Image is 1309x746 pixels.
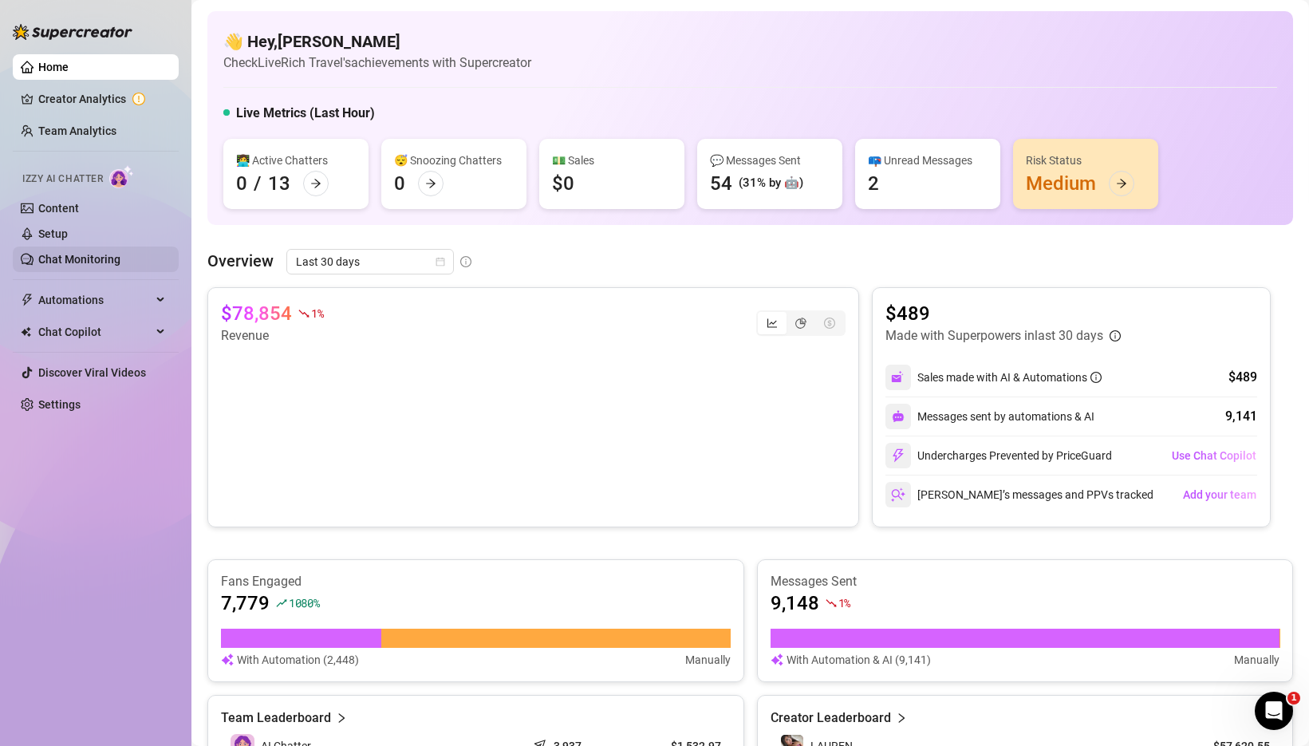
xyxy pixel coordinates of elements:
[1026,152,1145,169] div: Risk Status
[21,294,34,306] span: thunderbolt
[268,171,290,196] div: 13
[38,398,81,411] a: Settings
[236,104,375,123] h5: Live Metrics (Last Hour)
[838,595,850,610] span: 1 %
[1183,488,1256,501] span: Add your team
[221,651,234,669] img: svg%3e
[394,171,405,196] div: 0
[38,319,152,345] span: Chat Copilot
[425,178,436,189] span: arrow-right
[1090,372,1102,383] span: info-circle
[276,598,287,609] span: rise
[771,709,891,728] article: Creator Leaderboard
[710,171,732,196] div: 54
[756,310,846,336] div: segmented control
[1234,651,1279,669] article: Manually
[336,709,347,728] span: right
[236,171,247,196] div: 0
[207,249,274,273] article: Overview
[1110,330,1121,341] span: info-circle
[1116,178,1127,189] span: arrow-right
[38,253,120,266] a: Chat Monitoring
[896,709,907,728] span: right
[311,306,323,321] span: 1 %
[917,369,1102,386] div: Sales made with AI & Automations
[298,308,310,319] span: fall
[436,257,445,266] span: calendar
[552,152,672,169] div: 💵 Sales
[38,227,68,240] a: Setup
[891,370,905,385] img: svg%3e
[221,573,731,590] article: Fans Engaged
[771,590,819,616] article: 9,148
[1171,443,1257,468] button: Use Chat Copilot
[109,165,134,188] img: AI Chatter
[310,178,321,189] span: arrow-right
[868,152,988,169] div: 📪 Unread Messages
[237,651,359,669] article: With Automation (2,448)
[13,24,132,40] img: logo-BBDzfeDw.svg
[771,573,1280,590] article: Messages Sent
[38,202,79,215] a: Content
[460,256,471,267] span: info-circle
[891,487,905,502] img: svg%3e
[885,326,1103,345] article: Made with Superpowers in last 30 days
[236,152,356,169] div: 👩‍💻 Active Chatters
[221,709,331,728] article: Team Leaderboard
[868,171,879,196] div: 2
[221,326,323,345] article: Revenue
[21,326,31,337] img: Chat Copilot
[296,250,444,274] span: Last 30 days
[1172,449,1256,462] span: Use Chat Copilot
[685,651,731,669] article: Manually
[38,287,152,313] span: Automations
[394,152,514,169] div: 😴 Snoozing Chatters
[1228,368,1257,387] div: $489
[1225,407,1257,426] div: 9,141
[771,651,783,669] img: svg%3e
[885,301,1121,326] article: $489
[221,590,270,616] article: 7,779
[1255,692,1293,730] iframe: Intercom live chat
[22,172,103,187] span: Izzy AI Chatter
[891,448,905,463] img: svg%3e
[38,366,146,379] a: Discover Viral Videos
[787,651,931,669] article: With Automation & AI (9,141)
[824,318,835,329] span: dollar-circle
[221,301,292,326] article: $78,854
[1287,692,1300,705] span: 1
[885,443,1112,468] div: Undercharges Prevented by PriceGuard
[710,152,830,169] div: 💬 Messages Sent
[739,174,803,193] div: (31% by 🤖)
[223,30,531,53] h4: 👋 Hey, [PERSON_NAME]
[826,598,837,609] span: fall
[885,482,1153,507] div: [PERSON_NAME]’s messages and PPVs tracked
[289,595,320,610] span: 1080 %
[38,61,69,73] a: Home
[795,318,806,329] span: pie-chart
[767,318,778,329] span: line-chart
[38,86,166,112] a: Creator Analytics exclamation-circle
[1182,482,1257,507] button: Add your team
[892,410,905,423] img: svg%3e
[223,53,531,73] article: Check LiveRich Travel's achievements with Supercreator
[552,171,574,196] div: $0
[38,124,116,137] a: Team Analytics
[885,404,1094,429] div: Messages sent by automations & AI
